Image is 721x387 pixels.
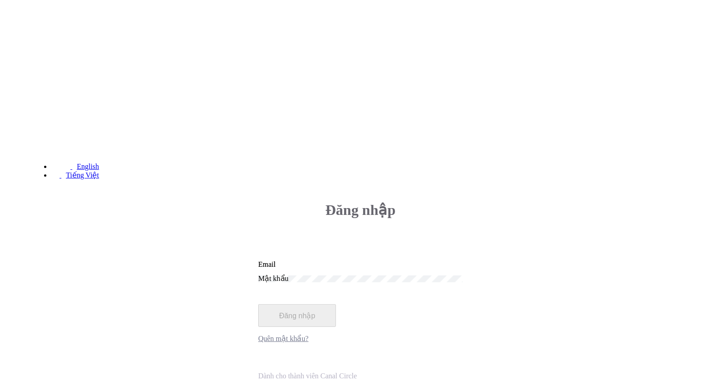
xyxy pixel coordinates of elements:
button: Đăng nhập [258,306,336,328]
a: English [55,163,90,171]
h3: Đăng nhập [258,203,463,220]
span: English [68,163,90,171]
span: Dành cho thành viên Canal Circle [258,373,357,381]
input: Email [258,262,463,270]
h3: Chào mừng đến [GEOGRAPHIC_DATA] [29,40,304,57]
span: Tiếng Việt [57,173,90,180]
h4: Cổng thông tin quản lý [29,76,304,86]
a: Quên mật khẩu? [258,336,309,344]
a: Tiếng Việt [44,173,90,180]
img: 226-united-states.svg [55,163,62,170]
img: 220-vietnam.svg [44,172,51,179]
